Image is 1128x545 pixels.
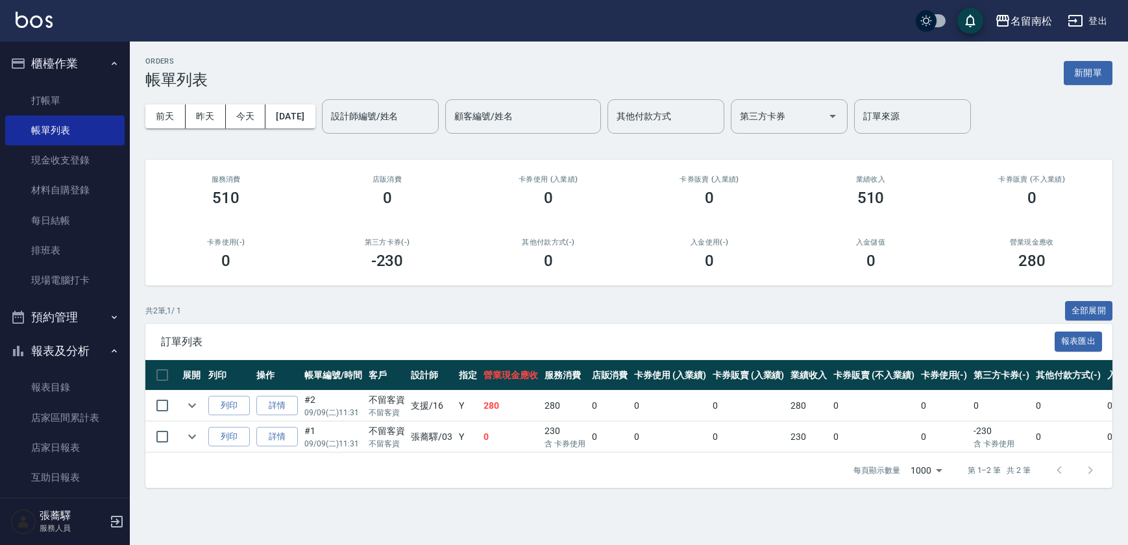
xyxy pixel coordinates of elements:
h3: 0 [383,189,392,207]
th: 展開 [179,360,205,391]
td: 張蕎驛 /03 [408,422,456,452]
th: 店販消費 [589,360,631,391]
h2: ORDERS [145,57,208,66]
td: Y [456,422,480,452]
h2: 業績收入 [805,175,935,184]
h3: 0 [705,189,714,207]
button: 登出 [1062,9,1112,33]
p: 每頁顯示數量 [853,465,900,476]
th: 設計師 [408,360,456,391]
button: 報表匯出 [1055,332,1103,352]
button: 昨天 [186,104,226,128]
button: 新開單 [1064,61,1112,85]
th: 帳單編號/時間 [301,360,365,391]
td: 0 [918,422,971,452]
th: 其他付款方式(-) [1033,360,1104,391]
h2: 卡券使用(-) [161,238,291,247]
h2: 卡券販賣 (不入業績) [967,175,1097,184]
h3: 0 [1027,189,1036,207]
button: expand row [182,396,202,415]
a: 詳情 [256,427,298,447]
td: 280 [787,391,830,421]
button: expand row [182,427,202,446]
h3: 0 [866,252,876,270]
div: 不留客資 [369,393,405,407]
td: 280 [541,391,589,421]
td: 0 [830,422,917,452]
div: 名留南松 [1011,13,1052,29]
a: 排班表 [5,236,125,265]
a: 每日結帳 [5,206,125,236]
h3: 510 [857,189,885,207]
button: 報表及分析 [5,334,125,368]
td: 280 [480,391,541,421]
h3: 280 [1018,252,1046,270]
th: 營業現金應收 [480,360,541,391]
img: Person [10,509,36,535]
h5: 張蕎驛 [40,509,106,522]
img: Logo [16,12,53,28]
button: 預約管理 [5,300,125,334]
td: 0 [709,391,788,421]
p: 第 1–2 筆 共 2 筆 [968,465,1031,476]
th: 指定 [456,360,480,391]
button: 列印 [208,396,250,416]
div: 不留客資 [369,424,405,438]
button: save [957,8,983,34]
th: 卡券使用 (入業績) [631,360,709,391]
td: -230 [970,422,1033,452]
th: 客戶 [365,360,408,391]
h3: 0 [544,189,553,207]
th: 第三方卡券(-) [970,360,1033,391]
button: 全部展開 [1065,301,1113,321]
td: 支援 /16 [408,391,456,421]
td: 0 [970,391,1033,421]
td: 0 [589,391,631,421]
a: 現場電腦打卡 [5,265,125,295]
th: 卡券使用(-) [918,360,971,391]
div: 1000 [905,453,947,488]
button: 名留南松 [990,8,1057,34]
h2: 店販消費 [322,175,452,184]
h3: -230 [371,252,404,270]
td: Y [456,391,480,421]
td: 0 [631,391,709,421]
a: 店家日報表 [5,433,125,463]
td: #2 [301,391,365,421]
h3: 0 [705,252,714,270]
td: 0 [631,422,709,452]
p: 含 卡券使用 [545,438,585,450]
h2: 入金儲值 [805,238,935,247]
p: 含 卡券使用 [974,438,1029,450]
th: 卡券販賣 (不入業績) [830,360,917,391]
td: 0 [1033,391,1104,421]
a: 詳情 [256,396,298,416]
td: 0 [1033,422,1104,452]
h2: 第三方卡券(-) [322,238,452,247]
h2: 入金使用(-) [644,238,774,247]
h3: 0 [221,252,230,270]
th: 列印 [205,360,253,391]
a: 互助日報表 [5,463,125,492]
td: 230 [541,422,589,452]
button: 列印 [208,427,250,447]
p: 共 2 筆, 1 / 1 [145,305,181,317]
h3: 510 [212,189,239,207]
th: 操作 [253,360,301,391]
a: 現金收支登錄 [5,145,125,175]
button: 今天 [226,104,266,128]
h3: 帳單列表 [145,71,208,89]
td: 0 [709,422,788,452]
button: Open [822,106,843,127]
td: 0 [918,391,971,421]
a: 材料自購登錄 [5,175,125,205]
button: 櫃檯作業 [5,47,125,80]
button: [DATE] [265,104,315,128]
h2: 其他付款方式(-) [484,238,613,247]
td: #1 [301,422,365,452]
a: 帳單列表 [5,115,125,145]
td: 0 [480,422,541,452]
a: 報表匯出 [1055,335,1103,347]
th: 業績收入 [787,360,830,391]
h2: 營業現金應收 [967,238,1097,247]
